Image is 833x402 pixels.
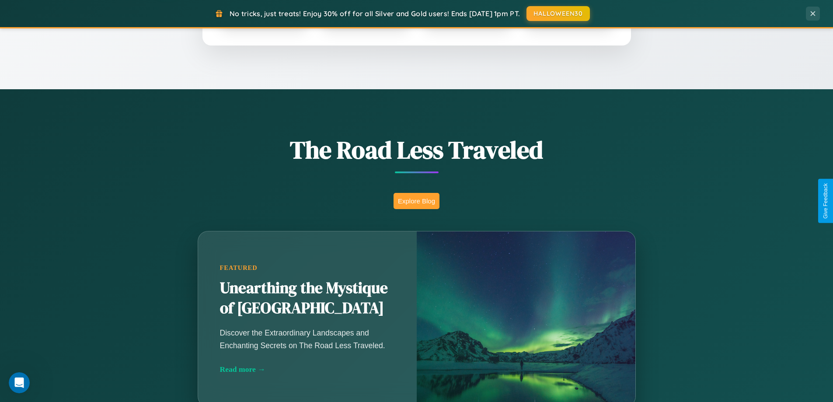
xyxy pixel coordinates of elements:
div: Give Feedback [823,183,829,219]
h2: Unearthing the Mystique of [GEOGRAPHIC_DATA] [220,278,395,318]
div: Read more → [220,365,395,374]
p: Discover the Extraordinary Landscapes and Enchanting Secrets on The Road Less Traveled. [220,327,395,351]
button: Explore Blog [394,193,439,209]
iframe: Intercom live chat [9,372,30,393]
div: Featured [220,264,395,272]
h1: The Road Less Traveled [154,133,679,167]
span: No tricks, just treats! Enjoy 30% off for all Silver and Gold users! Ends [DATE] 1pm PT. [230,9,520,18]
button: HALLOWEEN30 [526,6,590,21]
